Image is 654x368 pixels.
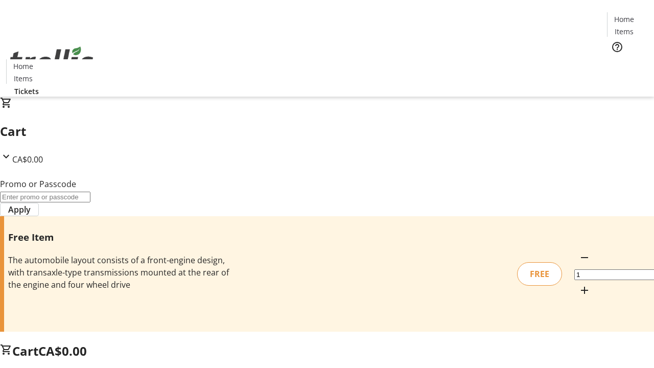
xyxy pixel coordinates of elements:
span: CA$0.00 [12,154,43,165]
a: Tickets [607,59,648,70]
a: Items [608,26,640,37]
a: Tickets [6,86,47,97]
div: FREE [517,262,562,286]
button: Increment by one [574,280,595,301]
h3: Free Item [8,230,231,244]
span: CA$0.00 [38,342,87,359]
span: Apply [8,203,31,216]
span: Items [14,73,33,84]
span: Tickets [615,59,640,70]
span: Home [614,14,634,25]
button: Decrement by one [574,247,595,268]
img: Orient E2E Organization bFzNIgylTv's Logo [6,35,97,86]
button: Help [607,37,627,57]
span: Home [13,61,33,72]
a: Items [7,73,39,84]
div: The automobile layout consists of a front-engine design, with transaxle-type transmissions mounte... [8,254,231,291]
span: Items [615,26,634,37]
a: Home [608,14,640,25]
span: Tickets [14,86,39,97]
a: Home [7,61,39,72]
